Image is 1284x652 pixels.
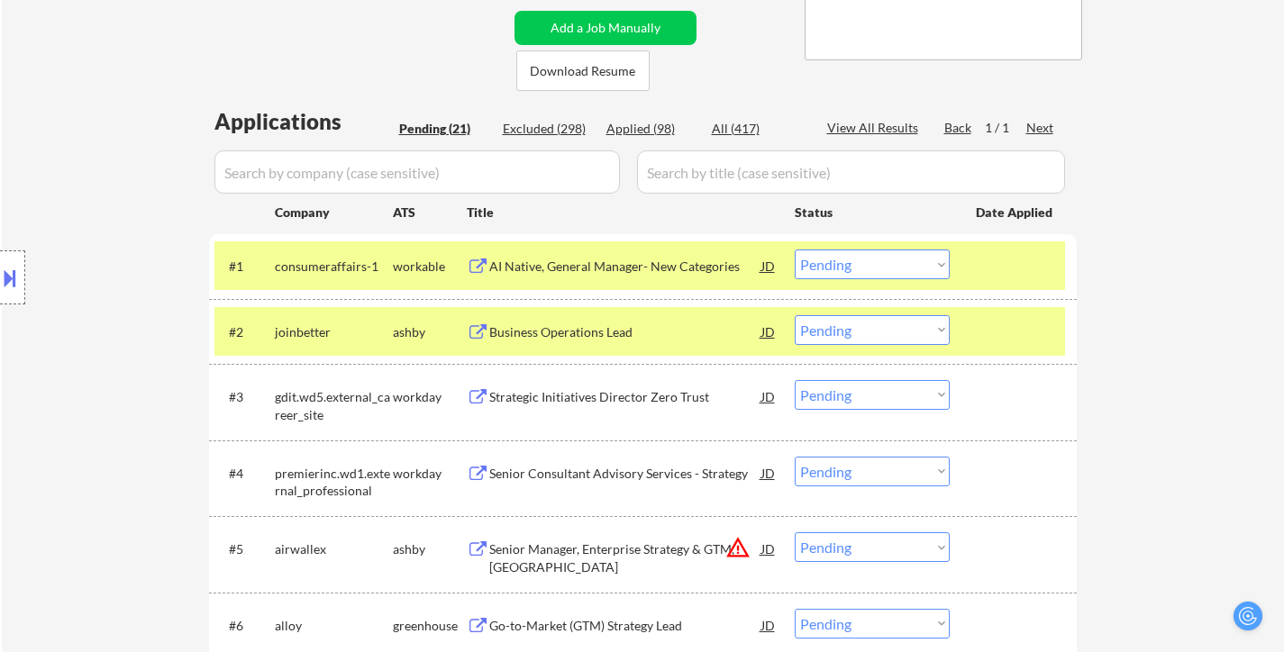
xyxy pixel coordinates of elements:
[467,204,778,222] div: Title
[760,315,778,348] div: JD
[760,609,778,641] div: JD
[985,119,1026,137] div: 1 / 1
[393,540,467,558] div: ashby
[229,465,260,483] div: #4
[489,323,761,341] div: Business Operations Lead
[712,120,802,138] div: All (417)
[489,617,761,635] div: Go-to-Market (GTM) Strategy Lead
[760,532,778,565] div: JD
[489,465,761,483] div: Senior Consultant Advisory Services - Strategy
[760,249,778,282] div: JD
[275,204,393,222] div: Company
[275,465,393,500] div: premierinc.wd1.external_professional
[275,617,393,635] div: alloy
[606,120,697,138] div: Applied (98)
[393,617,467,635] div: greenhouse
[944,119,973,137] div: Back
[393,258,467,276] div: workable
[976,204,1055,222] div: Date Applied
[827,119,924,137] div: View All Results
[489,540,761,575] div: Senior Manager, Enterprise Strategy & GTM, [GEOGRAPHIC_DATA]
[516,50,650,91] button: Download Resume
[214,150,620,194] input: Search by company (case sensitive)
[393,465,467,483] div: workday
[760,380,778,412] div: JD
[489,258,761,276] div: AI Native, General Manager- New Categories
[275,540,393,558] div: airwallex
[760,457,778,489] div: JD
[393,388,467,406] div: workday
[515,11,697,45] button: Add a Job Manually
[229,540,260,558] div: #5
[399,120,489,138] div: Pending (21)
[275,388,393,423] div: gdit.wd5.external_career_site
[275,258,393,276] div: consumeraffairs-1
[393,204,467,222] div: ATS
[275,323,393,341] div: joinbetter
[1026,119,1055,137] div: Next
[229,617,260,635] div: #6
[637,150,1065,194] input: Search by title (case sensitive)
[795,195,950,228] div: Status
[725,535,751,560] button: warning_amber
[393,323,467,341] div: ashby
[489,388,761,406] div: Strategic Initiatives Director Zero Trust
[503,120,593,138] div: Excluded (298)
